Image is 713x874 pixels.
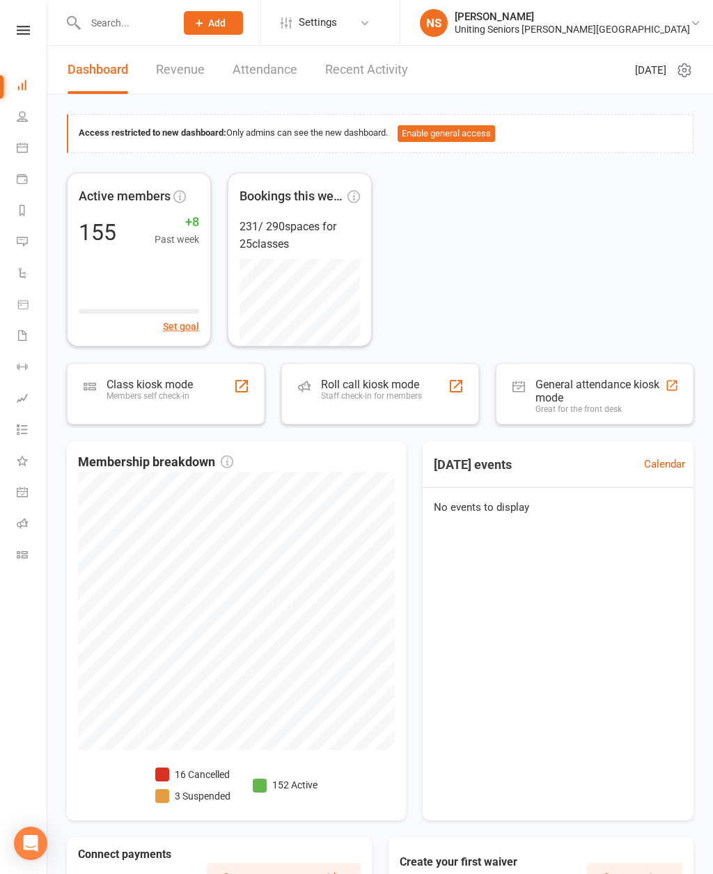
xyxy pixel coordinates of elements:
[14,827,47,860] div: Open Intercom Messenger
[79,221,116,244] div: 155
[535,378,665,404] div: General attendance kiosk mode
[155,767,230,782] li: 16 Cancelled
[455,10,690,23] div: [PERSON_NAME]
[17,102,48,134] a: People
[240,186,345,207] span: Bookings this week
[644,456,685,472] a: Calendar
[17,196,48,228] a: Reports
[325,46,408,94] a: Recent Activity
[184,11,243,35] button: Add
[17,447,48,478] a: What's New
[240,218,360,253] div: 231 / 290 spaces for 25 classes
[17,71,48,102] a: Dashboard
[68,46,128,94] a: Dashboard
[17,478,48,509] a: General attendance kiosk mode
[423,452,523,477] h3: [DATE] events
[163,319,199,334] button: Set goal
[79,186,171,207] span: Active members
[535,404,665,414] div: Great for the front desk
[417,488,699,527] div: No events to display
[321,378,422,391] div: Roll call kiosk mode
[107,391,193,401] div: Members self check-in
[17,541,48,572] a: Class kiosk mode
[155,212,199,232] span: +8
[299,7,337,38] span: Settings
[208,17,226,29] span: Add
[400,856,587,868] h3: Create your first waiver
[79,127,226,138] strong: Access restricted to new dashboard:
[321,391,422,401] div: Staff check-in for members
[81,13,166,33] input: Search...
[398,125,495,142] button: Enable general access
[233,46,297,94] a: Attendance
[156,46,205,94] a: Revenue
[17,165,48,196] a: Payments
[253,777,318,793] li: 152 Active
[17,384,48,415] a: Assessments
[79,125,682,142] div: Only admins can see the new dashboard.
[17,134,48,165] a: Calendar
[455,23,690,35] div: Uniting Seniors [PERSON_NAME][GEOGRAPHIC_DATA]
[78,848,207,861] h3: Connect payments
[155,788,230,804] li: 3 Suspended
[107,378,193,391] div: Class kiosk mode
[635,62,666,79] span: [DATE]
[78,452,233,472] span: Membership breakdown
[420,9,448,37] div: NS
[17,509,48,541] a: Roll call kiosk mode
[17,290,48,321] a: Product Sales
[155,232,199,247] span: Past week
